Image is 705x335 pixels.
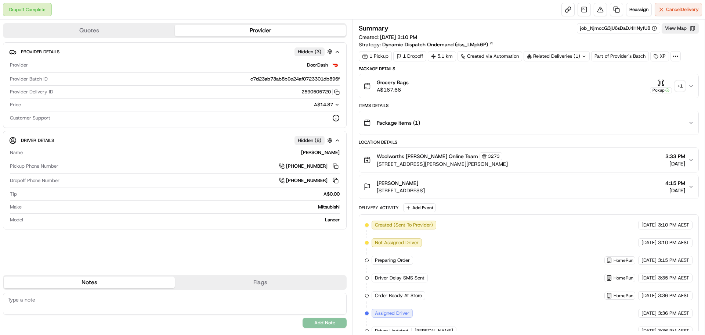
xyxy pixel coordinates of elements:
[641,310,657,317] span: [DATE]
[650,51,669,61] div: XP
[279,162,340,170] a: [PHONE_NUMBER]
[331,61,340,70] img: doordash_logo_v2.png
[359,205,399,211] div: Delivery Activity
[377,160,508,168] span: [STREET_ADDRESS][PERSON_NAME][PERSON_NAME]
[26,217,340,223] div: Lancer
[301,89,340,95] button: 2590505720
[377,187,425,194] span: [STREET_ADDRESS]
[614,257,633,263] span: HomeRun
[641,328,657,334] span: [DATE]
[665,153,685,160] span: 3:33 PM
[658,328,689,334] span: 3:36 PM AEST
[359,111,698,135] button: Package Items (1)
[359,148,698,172] button: Woolworths [PERSON_NAME] Online Team3273[STREET_ADDRESS][PERSON_NAME][PERSON_NAME]3:33 PM[DATE]
[286,177,328,184] span: [PHONE_NUMBER]
[665,160,685,167] span: [DATE]
[658,222,689,228] span: 3:10 PM AEST
[298,49,321,55] span: Hidden ( 3 )
[641,239,657,246] span: [DATE]
[21,49,59,55] span: Provider Details
[650,79,685,93] button: Pickup+1
[382,41,488,48] span: Dynamic Dispatch Ondemand (dss_LMpk6P)
[10,115,50,121] span: Customer Support
[20,191,340,197] div: A$0.00
[359,175,698,199] button: [PERSON_NAME][STREET_ADDRESS]4:15 PM[DATE]
[375,292,422,299] span: Order Ready At Store
[10,76,48,82] span: Provider Batch ID
[375,310,409,317] span: Assigned Driver
[26,149,340,156] div: [PERSON_NAME]
[377,86,409,93] span: A$167.66
[4,277,175,288] button: Notes
[641,257,657,264] span: [DATE]
[428,51,456,61] div: 5.1 km
[279,177,340,185] a: [PHONE_NUMBER]
[375,328,408,334] span: Driver Updated
[9,134,340,146] button: Driver DetailsHidden (8)
[10,217,23,223] span: Model
[175,25,346,36] button: Provider
[314,101,333,108] span: A$14.87
[629,6,648,13] span: Reassign
[10,89,53,95] span: Provider Delivery ID
[641,292,657,299] span: [DATE]
[4,25,175,36] button: Quotes
[10,62,28,68] span: Provider
[294,136,335,145] button: Hidden (8)
[658,275,689,281] span: 3:35 PM AEST
[665,187,685,194] span: [DATE]
[375,275,424,281] span: Driver Delay SMS Sent
[662,23,699,33] button: View Map
[359,33,417,41] span: Created:
[382,41,493,48] a: Dynamic Dispatch Ondemand (dss_LMpk6P)
[298,137,321,144] span: Hidden ( 8 )
[10,101,21,108] span: Price
[25,204,340,210] div: Mitsubishi
[658,257,689,264] span: 3:15 PM AEST
[580,25,657,32] button: job_NjmccQ3jU6sDaDJ4HNyfU8
[375,239,419,246] span: Not Assigned Driver
[665,179,685,187] span: 4:15 PM
[359,74,698,98] button: Grocery BagsA$167.66Pickup+1
[377,119,420,126] span: Package Items ( 1 )
[650,87,672,93] div: Pickup
[307,62,328,68] span: DoorDash
[359,103,699,108] div: Items Details
[359,25,388,32] h3: Summary
[658,239,689,246] span: 3:10 PM AEST
[458,51,522,61] a: Created via Automation
[286,163,328,170] span: [PHONE_NUMBER]
[415,328,453,334] span: [PERSON_NAME]
[359,139,699,145] div: Location Details
[377,79,409,86] span: Grocery Bags
[359,51,392,61] div: 1 Pickup
[359,41,493,48] div: Strategy:
[641,222,657,228] span: [DATE]
[275,101,340,108] button: A$14.87
[10,191,17,197] span: Tip
[294,47,335,56] button: Hidden (3)
[375,257,410,264] span: Preparing Order
[655,3,702,16] button: CancelDelivery
[9,46,340,58] button: Provider DetailsHidden (3)
[650,79,672,93] button: Pickup
[377,179,418,187] span: [PERSON_NAME]
[403,203,436,212] button: Add Event
[375,222,433,228] span: Created (Sent To Provider)
[359,66,699,72] div: Package Details
[21,138,54,143] span: Driver Details
[614,275,633,281] span: HomeRun
[380,34,417,40] span: [DATE] 3:10 PM
[658,310,689,317] span: 3:36 PM AEST
[10,149,23,156] span: Name
[488,153,500,159] span: 3273
[377,153,478,160] span: Woolworths [PERSON_NAME] Online Team
[10,163,58,170] span: Pickup Phone Number
[524,51,590,61] div: Related Deliveries (1)
[175,277,346,288] button: Flags
[393,51,426,61] div: 1 Dropoff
